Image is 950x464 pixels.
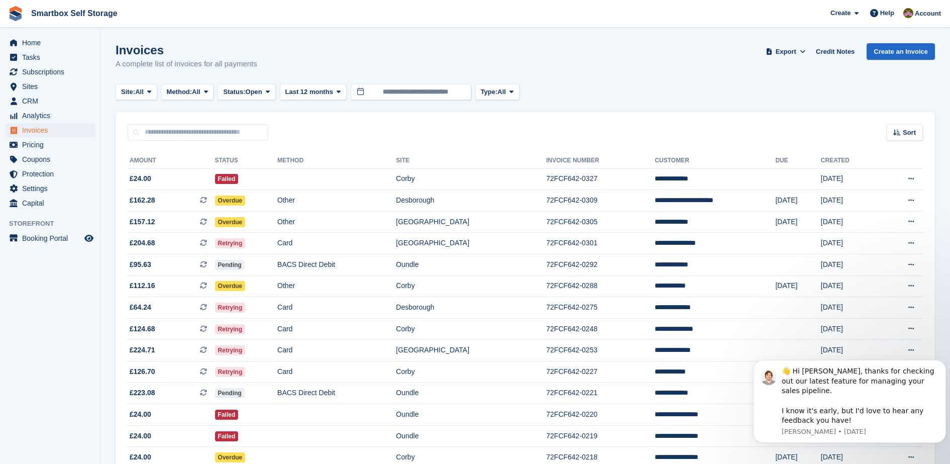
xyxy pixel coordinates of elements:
td: Corby [396,361,546,383]
span: Tasks [22,50,82,64]
button: Type: All [475,84,519,101]
span: Help [880,8,894,18]
span: Retrying [215,367,246,377]
td: 72FCF642-0275 [546,297,655,319]
td: Desborough [396,297,546,319]
button: Last 12 months [280,84,347,101]
td: 72FCF642-0309 [546,190,655,212]
td: Card [277,318,396,340]
th: Created [821,153,880,169]
td: [DATE] [821,211,880,233]
h1: Invoices [116,43,257,57]
td: BACS Direct Debit [277,383,396,404]
a: Credit Notes [812,43,859,60]
img: Kayleigh Devlin [903,8,913,18]
a: menu [5,94,95,108]
td: Card [277,361,396,383]
span: Pricing [22,138,82,152]
span: £204.68 [130,238,155,248]
td: Oundle [396,254,546,276]
span: Retrying [215,345,246,355]
td: Other [277,275,396,297]
a: menu [5,79,95,94]
td: [DATE] [821,254,880,276]
span: £95.63 [130,259,151,270]
td: [DATE] [775,190,820,212]
td: Desborough [396,190,546,212]
span: £223.08 [130,388,155,398]
span: Overdue [215,217,246,227]
span: Capital [22,196,82,210]
iframe: Intercom notifications message [749,355,950,459]
td: [DATE] [821,190,880,212]
button: Site: All [116,84,157,101]
td: [DATE] [821,340,880,361]
span: Sort [903,128,916,138]
th: Customer [655,153,775,169]
span: Retrying [215,238,246,248]
span: Failed [215,410,239,420]
td: BACS Direct Debit [277,254,396,276]
a: menu [5,167,95,181]
span: £224.71 [130,345,155,355]
td: 72FCF642-0301 [546,233,655,254]
span: Storefront [9,219,100,229]
span: £162.28 [130,195,155,206]
span: Coupons [22,152,82,166]
a: menu [5,36,95,50]
img: stora-icon-8386f47178a22dfd0bd8f6a31ec36ba5ce8667c1dd55bd0f319d3a0aa187defe.svg [8,6,23,21]
a: menu [5,65,95,79]
span: £126.70 [130,366,155,377]
span: Last 12 months [285,87,333,97]
span: Type: [481,87,498,97]
span: Method: [167,87,192,97]
td: Corby [396,275,546,297]
span: £112.16 [130,281,155,291]
span: £24.00 [130,431,151,441]
td: 72FCF642-0221 [546,383,655,404]
span: Status: [223,87,245,97]
td: 72FCF642-0288 [546,275,655,297]
td: Corby [396,168,546,190]
a: menu [5,50,95,64]
span: Overdue [215,281,246,291]
span: Failed [215,174,239,184]
td: [GEOGRAPHIC_DATA] [396,340,546,361]
a: Create an Invoice [867,43,935,60]
span: Protection [22,167,82,181]
button: Method: All [161,84,214,101]
span: Analytics [22,109,82,123]
span: Retrying [215,303,246,313]
th: Site [396,153,546,169]
td: Oundle [396,383,546,404]
p: A complete list of invoices for all payments [116,58,257,70]
span: £124.68 [130,324,155,334]
span: CRM [22,94,82,108]
span: Account [915,9,941,19]
td: Oundle [396,425,546,447]
td: 72FCF642-0248 [546,318,655,340]
span: £24.00 [130,452,151,462]
a: Preview store [83,232,95,244]
span: Pending [215,260,245,270]
td: [DATE] [821,233,880,254]
span: All [135,87,144,97]
a: menu [5,181,95,196]
td: 72FCF642-0327 [546,168,655,190]
span: Home [22,36,82,50]
td: [DATE] [821,297,880,319]
a: menu [5,123,95,137]
td: 72FCF642-0292 [546,254,655,276]
td: Oundle [396,404,546,426]
td: Card [277,233,396,254]
button: Export [764,43,808,60]
th: Method [277,153,396,169]
span: Overdue [215,452,246,462]
button: Status: Open [218,84,275,101]
th: Amount [128,153,215,169]
th: Due [775,153,820,169]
